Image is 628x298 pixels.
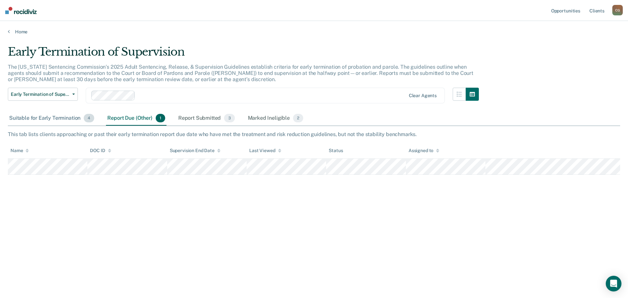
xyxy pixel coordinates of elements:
div: Open Intercom Messenger [606,276,621,291]
img: Recidiviz [5,7,37,14]
div: C G [612,5,623,15]
p: The [US_STATE] Sentencing Commission’s 2025 Adult Sentencing, Release, & Supervision Guidelines e... [8,64,473,82]
span: 1 [156,114,165,122]
div: Assigned to [409,148,439,153]
div: Name [10,148,29,153]
div: Clear agents [409,93,437,98]
div: Report Due (Other)1 [106,111,166,126]
button: Early Termination of Supervision [8,88,78,101]
div: Marked Ineligible2 [247,111,305,126]
a: Home [8,29,620,35]
div: Supervision End Date [170,148,220,153]
div: Last Viewed [249,148,281,153]
span: Early Termination of Supervision [11,92,70,97]
span: 2 [293,114,303,122]
div: DOC ID [90,148,111,153]
button: CG [612,5,623,15]
span: 4 [84,114,94,122]
div: Status [329,148,343,153]
div: Early Termination of Supervision [8,45,479,64]
div: Report Submitted3 [177,111,236,126]
span: 3 [224,114,235,122]
div: This tab lists clients approaching or past their early termination report due date who have met t... [8,131,620,137]
div: Suitable for Early Termination4 [8,111,96,126]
